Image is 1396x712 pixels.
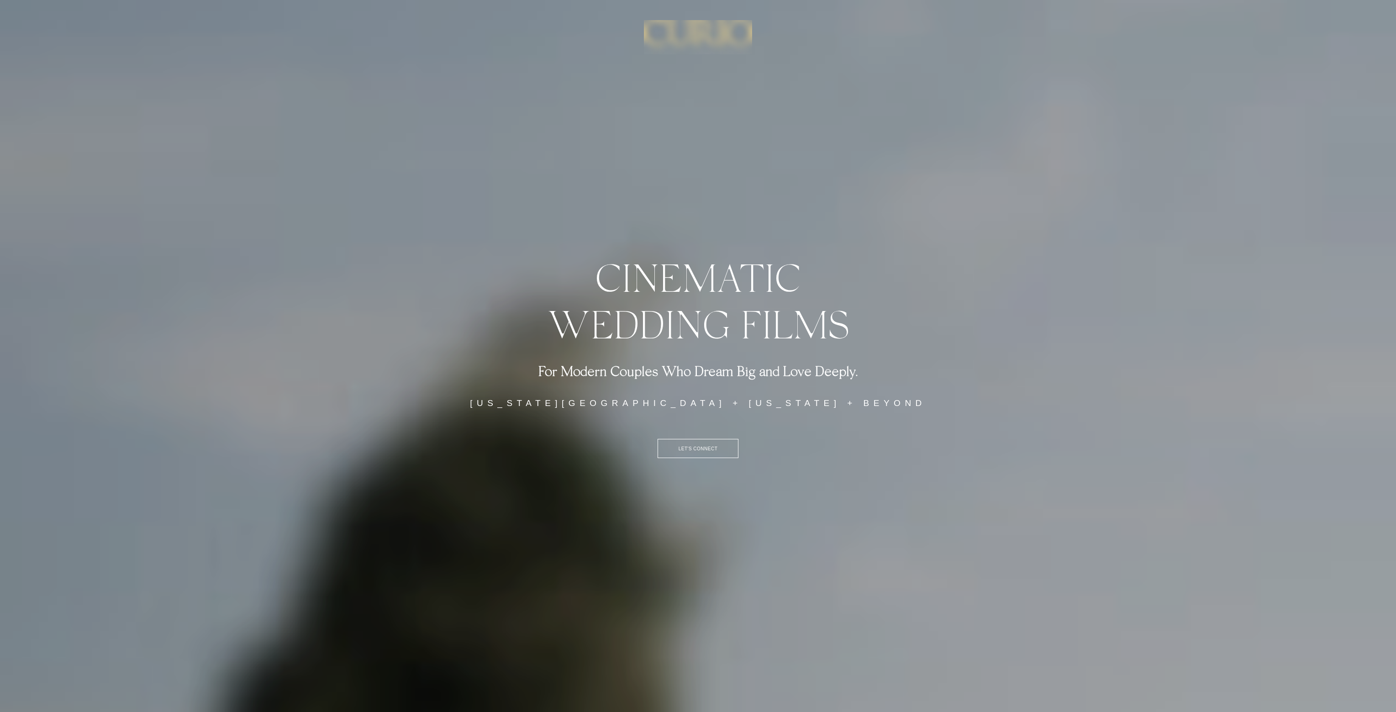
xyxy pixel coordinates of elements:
a: LET'S CONNECT [658,439,738,458]
span: For Modern Couples Who Dream Big and Love Deeply. [538,362,858,379]
span: LET'S CONNECT [679,446,718,451]
img: C_Logo.png [644,20,752,54]
span: [US_STATE][GEOGRAPHIC_DATA] + [US_STATE] + BEYOND [470,398,926,408]
span: CINEMATIC WEDDING FILMS [548,253,849,347]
